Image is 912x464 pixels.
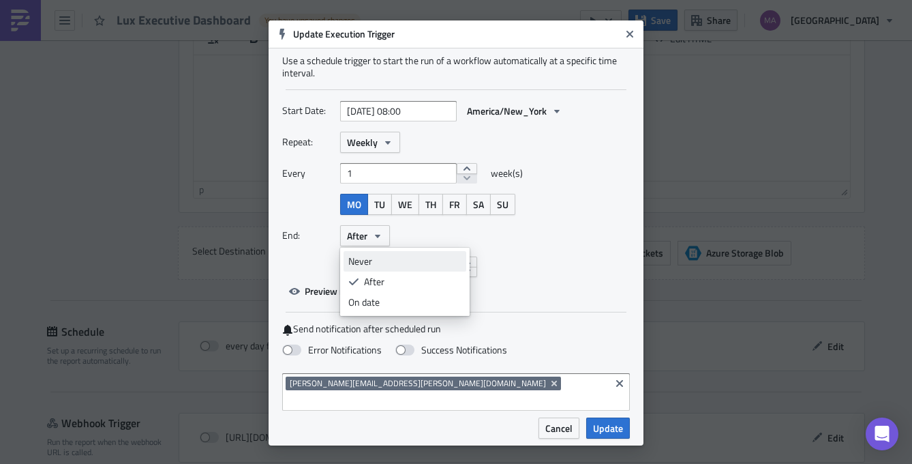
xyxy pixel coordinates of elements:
[593,421,623,435] span: Update
[348,295,461,309] div: On date
[364,275,461,289] div: After
[491,163,523,184] span: week(s)
[866,418,898,450] div: Open Intercom Messenger
[490,194,515,215] button: SU
[425,197,436,212] span: TH
[460,100,569,121] button: America/New_York
[473,197,484,212] span: SA
[467,104,547,118] span: America/New_York
[374,197,385,212] span: TU
[449,197,460,212] span: FR
[419,194,443,215] button: TH
[620,24,640,44] button: Close
[395,344,507,356] label: Success Notifications
[367,194,392,215] button: TU
[282,225,333,246] label: End:
[457,173,477,184] button: decrement
[5,5,651,16] body: Rich Text Area. Press ALT-0 for help.
[611,375,628,392] button: Clear selected items
[497,197,508,212] span: SU
[290,378,546,389] span: [PERSON_NAME][EMAIL_ADDRESS][PERSON_NAME][DOMAIN_NAME]
[293,28,620,40] h6: Update Execution Trigger
[282,163,333,184] label: Every
[457,163,477,174] button: increment
[282,344,382,356] label: Error Notifications
[340,225,390,246] button: After
[466,194,491,215] button: SA
[282,323,630,336] label: Send notification after scheduled run
[398,197,412,212] span: WE
[340,194,368,215] button: MO
[545,421,573,435] span: Cancel
[538,418,579,439] button: Cancel
[305,284,424,298] span: Preview next scheduled runs
[347,229,367,243] span: After
[282,280,431,302] button: Preview next scheduled runs
[282,100,333,121] label: Start Date:
[549,377,561,390] button: Remove Tag
[340,101,457,121] input: YYYY-MM-DD HH:mm
[442,194,467,215] button: FR
[348,255,461,268] div: Never
[340,132,400,153] button: Weekly
[282,55,630,79] div: Use a schedule trigger to start the run of a workflow automatically at a specific time interval.
[391,194,419,215] button: WE
[347,197,361,212] span: MO
[347,135,378,149] span: Weekly
[282,132,333,152] label: Repeat:
[586,418,630,439] button: Update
